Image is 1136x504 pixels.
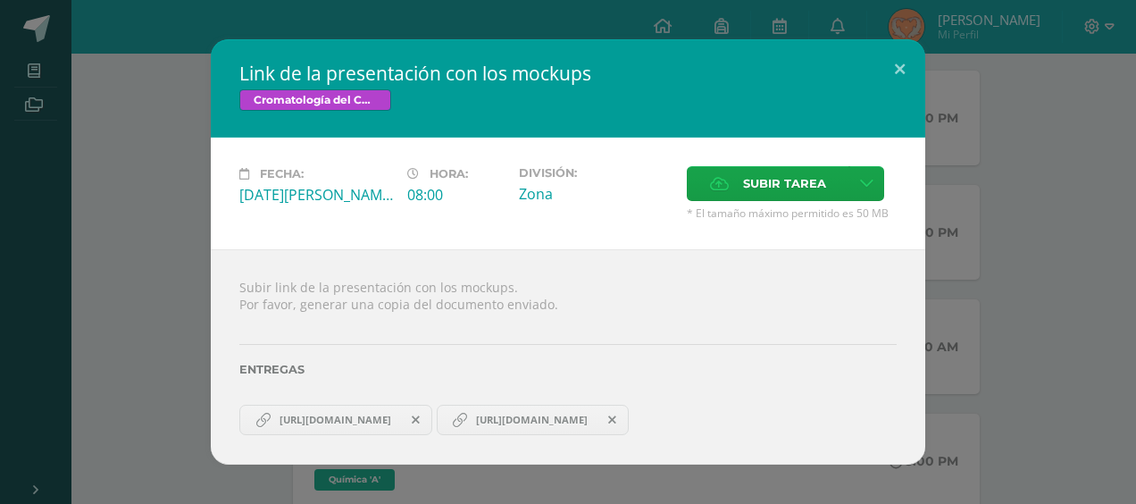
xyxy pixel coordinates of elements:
span: Fecha: [260,167,304,181]
div: Subir link de la presentación con los mockups. Por favor, generar una copia del documento enviado. [211,249,925,465]
span: Cromatología del Color [239,89,391,111]
span: Remover entrega [401,410,431,430]
label: División: [519,166,672,180]
span: [URL][DOMAIN_NAME] [271,413,400,427]
div: 08:00 [407,185,505,205]
span: Subir tarea [743,167,826,200]
label: Entregas [239,363,897,376]
button: Close (Esc) [874,39,925,100]
a: https://www.canva.com/design/DAGvzhIbD4k/p5ERjbZkLZtGJ7b5SaOftg/edit?utm_content=DAGvzhIbD4k&utm_... [239,405,432,435]
span: Hora: [430,167,468,181]
span: [URL][DOMAIN_NAME] [467,413,597,427]
h2: Link de la presentación con los mockups [239,61,897,86]
div: [DATE][PERSON_NAME] [239,185,393,205]
span: * El tamaño máximo permitido es 50 MB [687,206,897,221]
div: Zona [519,184,672,204]
span: Remover entrega [597,410,628,430]
a: https://www.canva.com/design/DAGvzhIbD4k/p5ERjbZkLZtGJ7b5SaOftg/edit?utm_content=DAGvzhIbD4k&utm_... [437,405,630,435]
